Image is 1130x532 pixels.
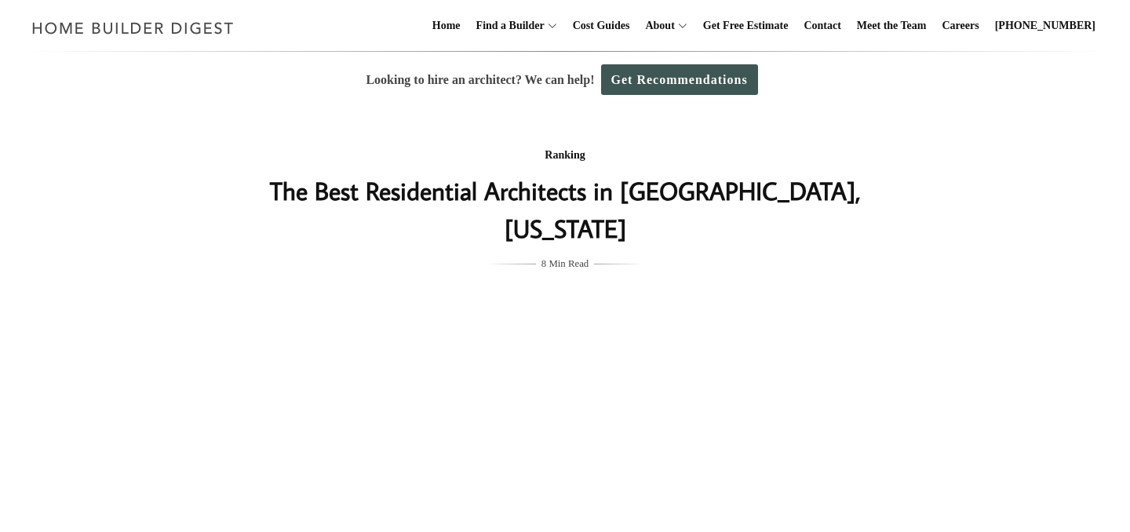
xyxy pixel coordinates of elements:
[639,1,674,51] a: About
[797,1,847,51] a: Contact
[567,1,636,51] a: Cost Guides
[470,1,545,51] a: Find a Builder
[851,1,933,51] a: Meet the Team
[545,149,585,161] a: Ranking
[426,1,467,51] a: Home
[601,64,758,95] a: Get Recommendations
[989,1,1102,51] a: [PHONE_NUMBER]
[541,255,589,272] span: 8 Min Read
[25,13,241,43] img: Home Builder Digest
[252,172,878,247] h1: The Best Residential Architects in [GEOGRAPHIC_DATA], [US_STATE]
[697,1,795,51] a: Get Free Estimate
[936,1,986,51] a: Careers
